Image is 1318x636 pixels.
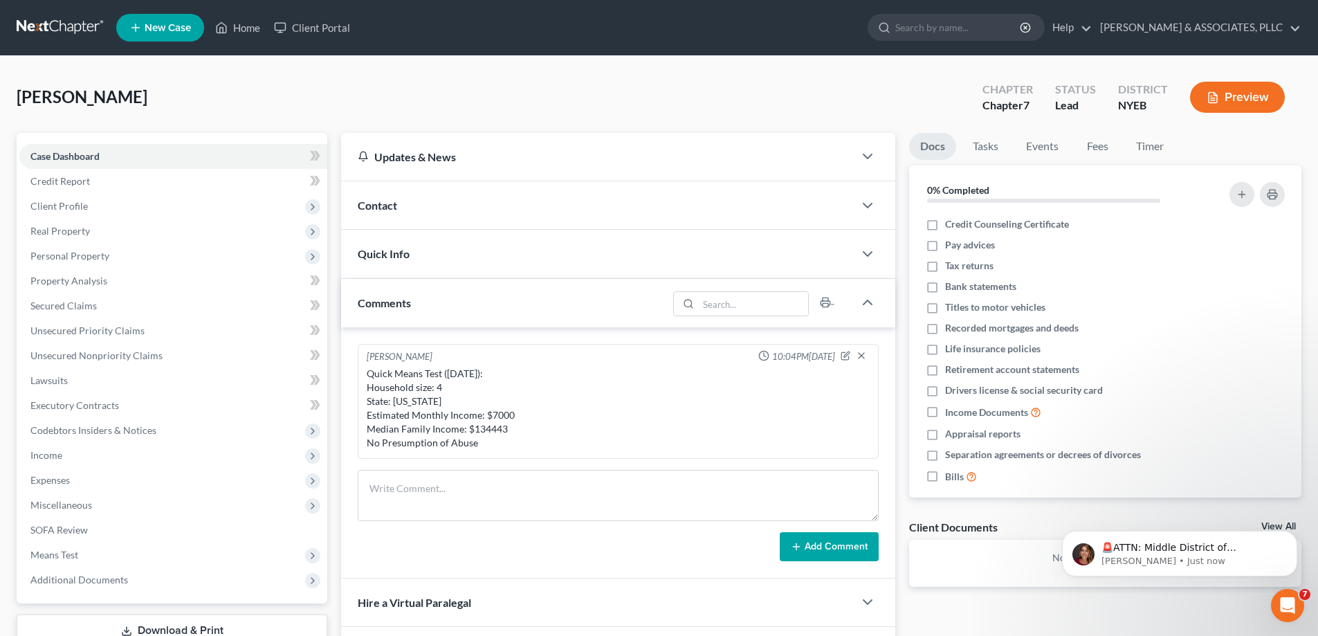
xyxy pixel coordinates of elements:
[30,524,88,536] span: SOFA Review
[1190,82,1285,113] button: Preview
[30,150,100,162] span: Case Dashboard
[780,532,879,561] button: Add Comment
[19,518,327,543] a: SOFA Review
[1118,82,1168,98] div: District
[1093,15,1301,40] a: [PERSON_NAME] & ASSOCIATES, PLLC
[920,551,1290,565] p: No client documents yet.
[945,448,1141,462] span: Separation agreements or decrees of divorces
[945,406,1028,419] span: Income Documents
[30,325,145,336] span: Unsecured Priority Claims
[699,292,809,316] input: Search...
[19,144,327,169] a: Case Dashboard
[909,520,998,534] div: Client Documents
[909,133,956,160] a: Docs
[30,250,109,262] span: Personal Property
[945,427,1020,441] span: Appraisal reports
[1055,98,1096,113] div: Lead
[30,300,97,311] span: Secured Claims
[945,259,994,273] span: Tax returns
[30,424,156,436] span: Codebtors Insiders & Notices
[19,318,327,343] a: Unsecured Priority Claims
[1125,133,1175,160] a: Timer
[30,374,68,386] span: Lawsuits
[1299,589,1310,600] span: 7
[19,293,327,318] a: Secured Claims
[945,363,1079,376] span: Retirement account statements
[1075,133,1119,160] a: Fees
[19,393,327,418] a: Executory Contracts
[945,217,1069,231] span: Credit Counseling Certificate
[367,367,870,450] div: Quick Means Test ([DATE]): Household size: 4 State: [US_STATE] Estimated Monthly Income: $7000 Me...
[19,269,327,293] a: Property Analysis
[772,350,835,363] span: 10:04PM[DATE]
[30,574,128,585] span: Additional Documents
[982,98,1033,113] div: Chapter
[145,23,191,33] span: New Case
[358,247,410,260] span: Quick Info
[1023,98,1029,111] span: 7
[1055,82,1096,98] div: Status
[945,342,1041,356] span: Life insurance policies
[1271,589,1304,622] iframe: Intercom live chat
[30,200,88,212] span: Client Profile
[30,474,70,486] span: Expenses
[1118,98,1168,113] div: NYEB
[945,300,1045,314] span: Titles to motor vehicles
[30,349,163,361] span: Unsecured Nonpriority Claims
[30,275,107,287] span: Property Analysis
[30,549,78,561] span: Means Test
[1015,133,1070,160] a: Events
[945,280,1016,293] span: Bank statements
[945,238,995,252] span: Pay advices
[19,343,327,368] a: Unsecured Nonpriority Claims
[945,470,964,484] span: Bills
[945,383,1103,397] span: Drivers license & social security card
[962,133,1009,160] a: Tasks
[358,596,471,609] span: Hire a Virtual Paralegal
[19,169,327,194] a: Credit Report
[895,15,1022,40] input: Search by name...
[208,15,267,40] a: Home
[1045,15,1092,40] a: Help
[945,321,1079,335] span: Recorded mortgages and deeds
[1041,502,1318,599] iframe: Intercom notifications message
[267,15,357,40] a: Client Portal
[358,149,837,164] div: Updates & News
[30,225,90,237] span: Real Property
[30,499,92,511] span: Miscellaneous
[927,184,989,196] strong: 0% Completed
[30,399,119,411] span: Executory Contracts
[358,296,411,309] span: Comments
[30,175,90,187] span: Credit Report
[367,350,432,364] div: [PERSON_NAME]
[358,199,397,212] span: Contact
[19,368,327,393] a: Lawsuits
[982,82,1033,98] div: Chapter
[30,449,62,461] span: Income
[17,87,147,107] span: [PERSON_NAME]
